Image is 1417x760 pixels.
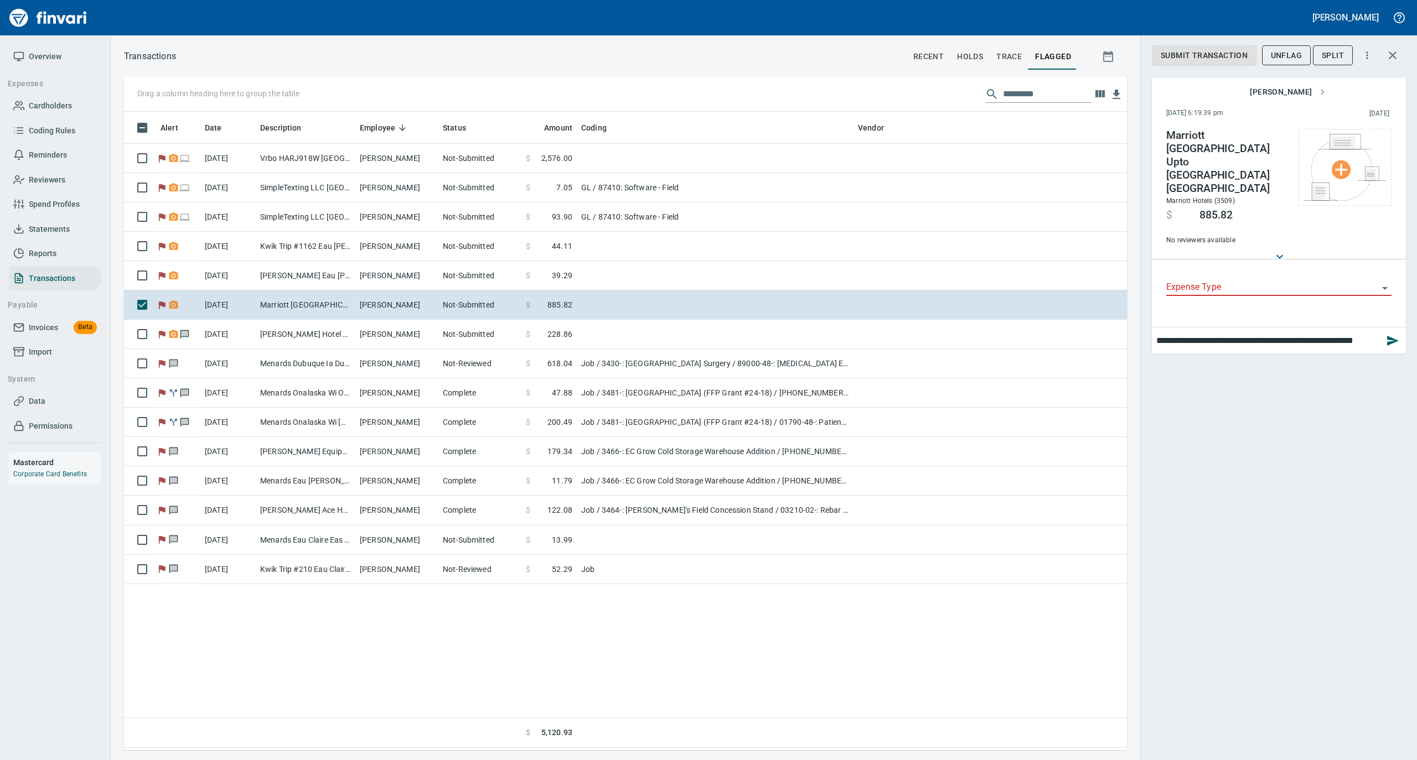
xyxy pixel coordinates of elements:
[179,330,191,337] span: Has messages
[124,50,176,63] nav: breadcrumb
[156,301,168,308] span: Flagged
[256,555,355,584] td: Kwik Trip #210 Eau Claire WI
[256,349,355,378] td: Menards Dubuque Ia Dubuque [GEOGRAPHIC_DATA]
[156,360,168,367] span: Flagged
[438,466,521,496] td: Complete
[256,378,355,408] td: Menards Onalaska Wi Onalaska WI - consumibles / tax
[526,417,530,428] span: $
[3,369,96,389] button: System
[1379,42,1406,69] button: Close transaction
[29,197,80,211] span: Spend Profiles
[256,144,355,173] td: Vrbo HARJ918W [GEOGRAPHIC_DATA] [GEOGRAPHIC_DATA]
[9,118,101,143] a: Coding Rules
[1310,9,1382,26] button: [PERSON_NAME]
[355,466,438,496] td: [PERSON_NAME]
[581,121,621,134] span: Coding
[552,270,572,281] span: 39.29
[355,290,438,320] td: [PERSON_NAME]
[168,447,179,455] span: Has messages
[1166,129,1287,195] h4: Marriott [GEOGRAPHIC_DATA] Upto [GEOGRAPHIC_DATA] [GEOGRAPHIC_DATA]
[438,349,521,378] td: Not-Reviewed
[256,320,355,349] td: [PERSON_NAME] Hotel & Suit [GEOGRAPHIC_DATA] [GEOGRAPHIC_DATA]
[355,320,438,349] td: [PERSON_NAME]
[360,121,395,134] span: Employee
[200,496,256,525] td: [DATE]
[29,272,75,285] span: Transactions
[256,408,355,437] td: Menards Onalaska Wi [GEOGRAPHIC_DATA] WI - temp door and knob
[438,173,521,202] td: Not-Submitted
[200,320,256,349] td: [DATE]
[438,437,521,466] td: Complete
[200,232,256,261] td: [DATE]
[168,360,179,367] span: Has messages
[547,504,572,516] span: 122.08
[200,437,256,466] td: [DATE]
[438,525,521,555] td: Not-Submitted
[556,182,572,193] span: 7.05
[1166,235,1287,246] span: No reviewers available
[1312,12,1379,23] h5: [PERSON_NAME]
[9,217,101,242] a: Statements
[355,232,438,261] td: [PERSON_NAME]
[179,389,191,396] span: Has messages
[438,555,521,584] td: Not-Reviewed
[355,173,438,202] td: [PERSON_NAME]
[200,144,256,173] td: [DATE]
[438,408,521,437] td: Complete
[200,555,256,584] td: [DATE]
[858,121,898,134] span: Vendor
[200,408,256,437] td: [DATE]
[547,417,572,428] span: 200.49
[530,121,572,134] span: Amount
[957,50,983,64] span: holds
[260,121,302,134] span: Description
[1245,82,1330,102] button: [PERSON_NAME]
[577,555,854,584] td: Job
[1322,49,1344,63] span: Split
[3,295,96,315] button: Payable
[355,408,438,437] td: [PERSON_NAME]
[360,121,410,134] span: Employee
[355,202,438,232] td: [PERSON_NAME]
[438,496,521,525] td: Complete
[577,378,854,408] td: Job / 3481-: [GEOGRAPHIC_DATA] (FFP Grant #24-18) / [PHONE_NUMBER]: Consumable CM/GC / 8: Indirects
[1304,134,1387,201] img: Select file
[256,290,355,320] td: Marriott [GEOGRAPHIC_DATA] Upto [GEOGRAPHIC_DATA] [GEOGRAPHIC_DATA]
[577,466,854,496] td: Job / 3466-: EC Grow Cold Storage Warehouse Addition / [PHONE_NUMBER]: SOG - Construction & Edge ...
[438,290,521,320] td: Not-Submitted
[547,446,572,457] span: 179.34
[1166,108,1296,119] span: [DATE] 6:19:39 pm
[168,272,179,279] span: Receipt Required
[256,261,355,290] td: [PERSON_NAME] Eau [PERSON_NAME]
[1250,85,1325,99] span: [PERSON_NAME]
[179,154,191,162] span: Online transaction
[3,74,96,94] button: Expenses
[168,242,179,249] span: Receipt Required
[168,184,179,191] span: Receipt Required
[256,232,355,261] td: Kwik Trip #1162 Eau [PERSON_NAME]
[1035,50,1071,64] span: flagged
[168,565,179,572] span: Has messages
[526,534,530,545] span: $
[168,301,179,308] span: Receipt Required
[541,727,572,738] span: 5,120.93
[256,466,355,496] td: Menards Eau [PERSON_NAME] [PERSON_NAME] Eau [PERSON_NAME]
[355,349,438,378] td: [PERSON_NAME]
[577,437,854,466] td: Job / 3466-: EC Grow Cold Storage Warehouse Addition / [PHONE_NUMBER]: SOG - Pour & Finish M&J In...
[1377,280,1393,296] button: Open
[9,340,101,365] a: Import
[7,4,90,31] a: Finvari
[29,50,61,64] span: Overview
[168,506,179,513] span: Has messages
[526,270,530,281] span: $
[355,525,438,555] td: [PERSON_NAME]
[858,121,884,134] span: Vendor
[355,378,438,408] td: [PERSON_NAME]
[156,447,168,455] span: Flagged
[200,290,256,320] td: [DATE]
[526,153,530,164] span: $
[526,241,530,252] span: $
[256,437,355,466] td: [PERSON_NAME] Equipment&Supp Eau Claire WI
[577,349,854,378] td: Job / 3430-: [GEOGRAPHIC_DATA] Surgery / 89000-48-: [MEDICAL_DATA] Expenses / 8: Indirects
[13,470,87,478] a: Corporate Card Benefits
